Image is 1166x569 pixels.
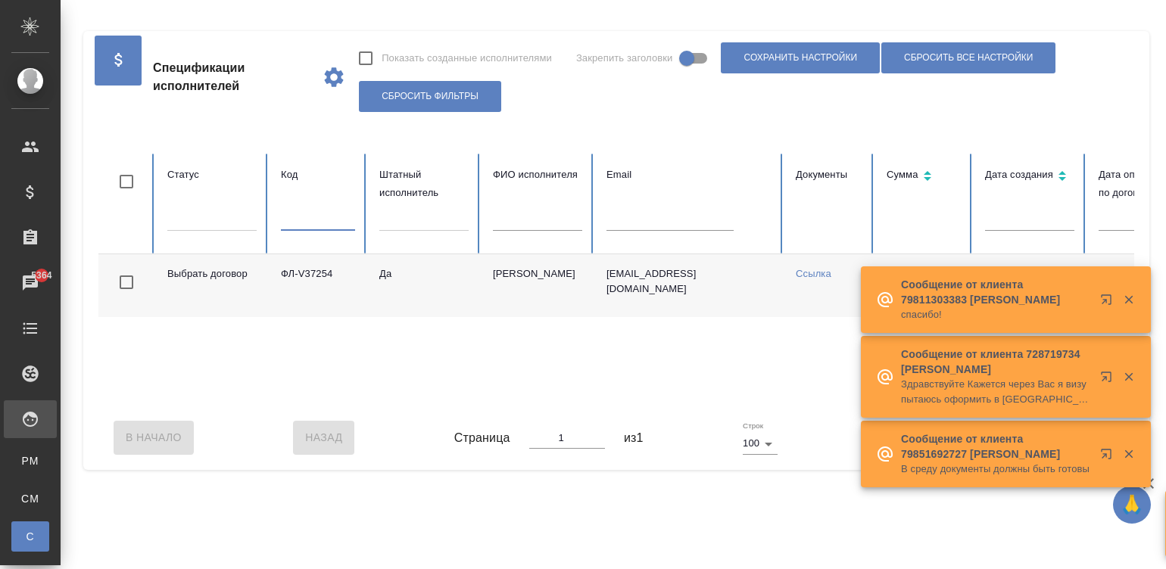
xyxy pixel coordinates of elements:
div: 100 [743,433,778,454]
button: Сбросить все настройки [881,42,1055,73]
td: [PERSON_NAME] [481,254,594,317]
td: [EMAIL_ADDRESS][DOMAIN_NAME] [594,254,784,317]
span: Сбросить фильтры [382,90,479,103]
span: Сохранить настройки [744,51,857,64]
button: Закрыть [1113,370,1144,384]
a: С [11,521,49,552]
a: Ссылка [796,268,831,279]
button: Закрыть [1113,447,1144,461]
p: спасибо! [901,307,1090,322]
td: Да [367,254,481,317]
div: Сортировка [985,166,1074,188]
td: 5 076,80 ₽ [874,254,973,317]
a: 5364 [4,264,57,302]
span: Показать созданные исполнителями [382,51,552,66]
span: PM [19,453,42,468]
div: ФИО исполнителя [493,166,582,184]
td: ФЛ-V37254 [269,254,367,317]
div: Статус [167,166,257,184]
button: Сбросить фильтры [359,81,501,112]
span: Сбросить все настройки [904,51,1033,64]
label: Строк [743,422,763,430]
span: CM [19,491,42,506]
div: Сортировка [887,166,961,188]
div: Документы [796,166,862,184]
button: Открыть в новой вкладке [1091,362,1127,398]
a: CM [11,483,49,514]
span: Закрепить заголовки [576,51,673,66]
p: Сообщение от клиента 79811303383 [PERSON_NAME] [901,277,1090,307]
div: Код [281,166,355,184]
button: Открыть в новой вкладке [1091,439,1127,475]
button: Закрыть [1113,293,1144,306]
span: из 1 [624,429,644,447]
td: [DATE] 16:13 [973,254,1086,317]
p: Сообщение от клиента 728719734 [PERSON_NAME] [901,347,1090,377]
button: Открыть в новой вкладке [1091,284,1127,321]
a: PM [11,446,49,476]
span: 5364 [22,268,61,283]
span: Страница [454,429,510,447]
p: Сообщение от клиента 79851692727 [PERSON_NAME] [901,431,1090,462]
td: Выбрать договор [155,254,269,317]
p: Здравствуйте Кажется через Вас я визу пытаюсь оформить в [GEOGRAPHIC_DATA] че ре з [GEOGRAPHIC_DATA] [901,377,1090,407]
span: Toggle Row Selected [111,266,142,298]
span: Спецификации исполнителей [153,59,310,95]
div: Email [606,166,772,184]
span: С [19,529,42,544]
button: Сохранить настройки [721,42,880,73]
p: В среду документы должны быть готовы [901,462,1090,477]
div: Штатный исполнитель [379,166,469,202]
